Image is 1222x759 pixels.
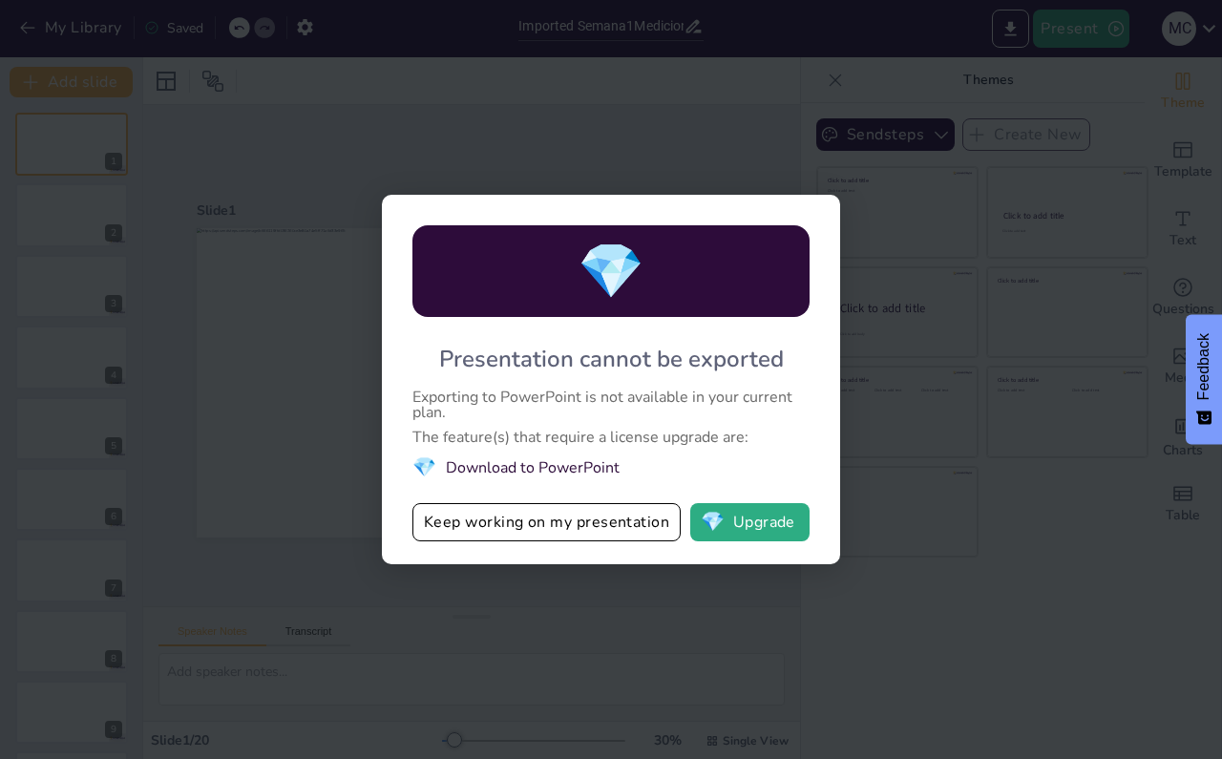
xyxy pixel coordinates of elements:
[701,513,725,532] span: diamond
[412,503,681,541] button: Keep working on my presentation
[439,344,784,374] div: Presentation cannot be exported
[578,235,644,308] span: diamond
[1195,333,1212,400] span: Feedback
[412,454,810,480] li: Download to PowerPoint
[412,390,810,420] div: Exporting to PowerPoint is not available in your current plan.
[690,503,810,541] button: diamondUpgrade
[412,430,810,445] div: The feature(s) that require a license upgrade are:
[412,454,436,480] span: diamond
[1186,314,1222,444] button: Feedback - Show survey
